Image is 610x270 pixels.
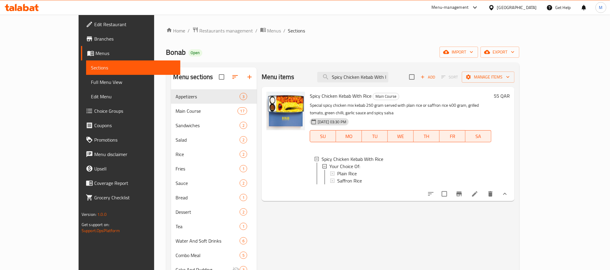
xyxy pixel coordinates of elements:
button: FR [440,130,465,142]
div: Open [188,49,202,57]
button: show more [498,187,512,201]
div: items [240,194,247,201]
span: M [599,4,603,11]
div: Rice [176,151,240,158]
div: items [240,237,247,244]
span: Spicy Chicken Kebab With Rice [310,91,372,100]
div: Salad2 [171,133,257,147]
a: Support.OpsPlatform [82,227,120,235]
a: Branches [81,32,180,46]
span: Appetizers [176,93,240,100]
span: Coupons [94,122,176,129]
span: Salad [176,136,240,143]
span: Grocery Checklist [94,194,176,201]
span: Main Course [373,93,399,100]
span: Coverage Report [94,179,176,187]
li: / [256,27,258,34]
span: MO [338,132,359,141]
span: Manage items [467,73,510,81]
span: Saffron Rice [337,177,362,184]
span: Fries [176,165,240,172]
span: Open [188,50,202,55]
div: Rice2 [171,147,257,161]
span: 5 [240,253,247,258]
h2: Menu sections [173,72,213,81]
div: Fries1 [171,161,257,176]
a: Upsell [81,161,180,176]
span: 2 [240,152,247,157]
div: items [238,107,247,115]
span: Select section [406,71,418,83]
span: Tea [176,223,240,230]
span: Branches [94,35,176,42]
span: 2 [240,180,247,186]
span: Edit Menu [91,93,176,100]
div: Main Course17 [171,104,257,118]
span: Get support on: [82,221,109,229]
p: Special spicy chicken mix kebab 250 gram served with plain rice or saffron rice 400 gram, grilled... [310,102,491,117]
button: TU [362,130,388,142]
div: Dessert [176,208,240,216]
span: Select all sections [215,71,228,83]
span: Select section first [437,72,462,82]
span: Version: [82,210,96,218]
span: Spicy Chicken Kebab With Rice [322,155,383,163]
span: import [444,48,473,56]
span: Your Choice Of: [329,163,360,170]
div: items [240,136,247,143]
div: Tea1 [171,219,257,234]
a: Full Menu View [86,75,180,89]
button: Add section [242,70,257,84]
a: Restaurants management [192,27,253,35]
div: Combo Meal [176,252,240,259]
a: Coverage Report [81,176,180,190]
a: Sections [86,60,180,75]
span: 2 [240,209,247,215]
li: / [284,27,286,34]
button: export [481,47,519,58]
span: Sauce [176,179,240,187]
button: SU [310,130,336,142]
div: Appetizers3 [171,89,257,104]
button: TH [414,130,440,142]
span: SA [468,132,489,141]
span: WE [390,132,411,141]
a: Choice Groups [81,104,180,118]
a: Promotions [81,133,180,147]
span: Add [420,74,436,81]
h6: 55 QAR [494,92,510,100]
span: 1 [240,224,247,229]
span: Water And Soft Drinks [176,237,240,244]
li: / [188,27,190,34]
button: sort-choices [424,187,438,201]
div: items [240,122,247,129]
span: Sections [288,27,305,34]
a: Menu disclaimer [81,147,180,161]
div: Water And Soft Drinks6 [171,234,257,248]
img: Spicy Chicken Kebab With Rice [266,92,305,130]
button: WE [388,130,414,142]
span: Bonab [166,45,186,59]
span: Menus [267,27,281,34]
div: items [240,165,247,172]
span: 3 [240,94,247,100]
span: 1 [240,195,247,201]
span: Main Course [176,107,238,115]
svg: Show Choices [501,190,509,198]
div: items [240,208,247,216]
span: 1.0.0 [97,210,107,218]
div: Sandwiches2 [171,118,257,133]
span: FR [442,132,463,141]
span: Full Menu View [91,78,176,86]
span: Sandwiches [176,122,240,129]
div: [GEOGRAPHIC_DATA] [497,4,537,11]
a: Coupons [81,118,180,133]
span: 2 [240,137,247,143]
div: items [240,151,247,158]
span: SU [313,132,334,141]
span: Plain Rice [337,170,357,177]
